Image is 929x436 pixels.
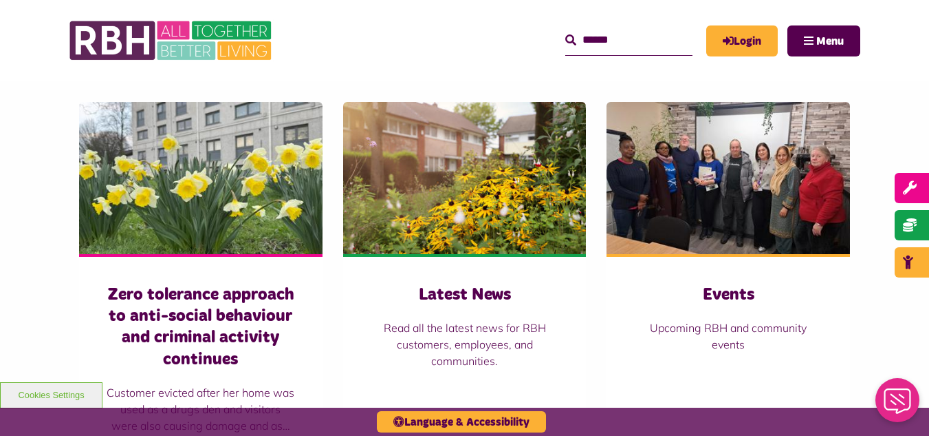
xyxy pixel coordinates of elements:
img: Group photo of customers and colleagues at Spotland Community Centre [606,102,850,254]
img: Freehold [79,102,323,254]
p: Customer evicted after her home was used as a drugs den and visitors were also causing damage and... [107,384,295,434]
span: Menu [816,36,844,47]
button: Navigation [787,25,860,56]
h3: Events [634,284,822,306]
img: RBH [69,14,275,68]
h3: Latest News [371,284,559,306]
a: MyRBH [706,25,778,56]
iframe: Netcall Web Assistant for live chat [867,374,929,436]
p: Read all the latest news for RBH customers, employees, and communities. [371,320,559,369]
h3: Zero tolerance approach to anti-social behaviour and criminal activity continues [107,284,295,371]
p: Upcoming RBH and community events [634,320,822,353]
img: SAZ MEDIA RBH HOUSING4 [343,102,587,254]
input: Search [565,25,692,55]
button: Language & Accessibility [377,411,546,433]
